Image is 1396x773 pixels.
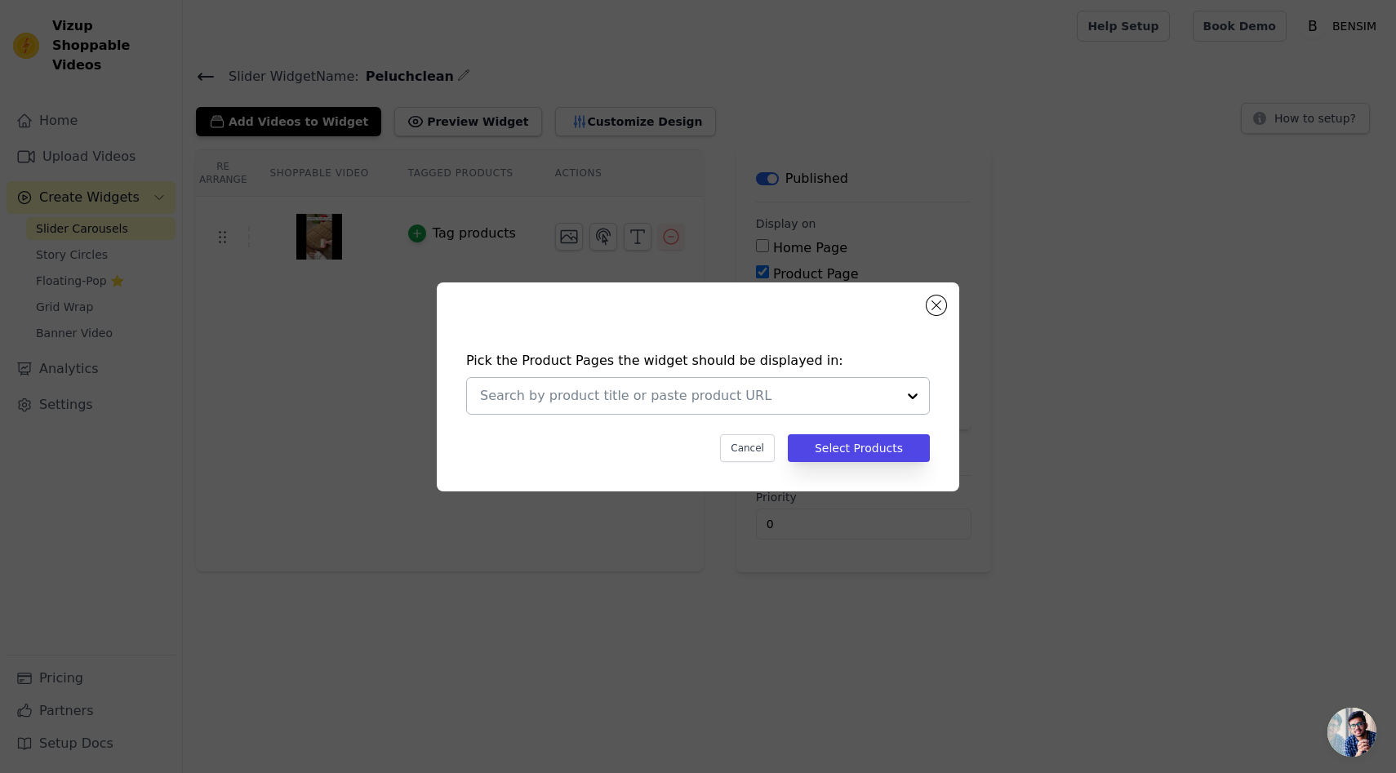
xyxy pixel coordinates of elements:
[927,295,946,315] button: Close modal
[466,351,930,371] h4: Pick the Product Pages the widget should be displayed in:
[720,434,775,462] button: Cancel
[788,434,930,462] button: Select Products
[480,386,896,406] input: Search by product title or paste product URL
[1327,708,1376,757] a: Ouvrir le chat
